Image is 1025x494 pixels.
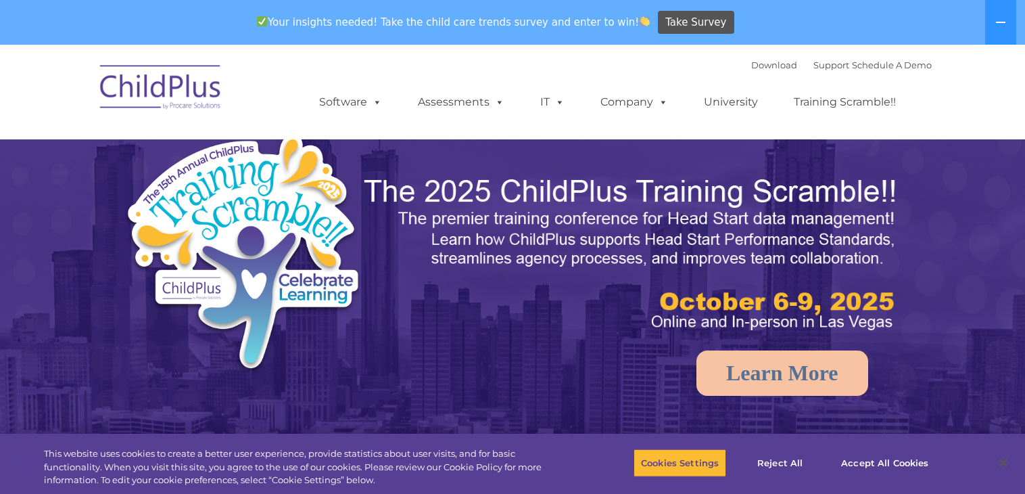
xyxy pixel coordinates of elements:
[988,448,1018,478] button: Close
[93,55,229,123] img: ChildPlus by Procare Solutions
[188,145,245,155] span: Phone number
[751,60,932,70] font: |
[834,449,936,477] button: Accept All Cookies
[634,449,726,477] button: Cookies Settings
[44,447,564,487] div: This website uses cookies to create a better user experience, provide statistics about user visit...
[251,9,656,35] span: Your insights needed! Take the child care trends survey and enter to win!
[188,89,229,99] span: Last name
[665,11,726,35] span: Take Survey
[852,60,932,70] a: Schedule A Demo
[640,16,650,26] img: 👏
[690,89,771,116] a: University
[738,449,822,477] button: Reject All
[813,60,849,70] a: Support
[587,89,682,116] a: Company
[404,89,518,116] a: Assessments
[306,89,396,116] a: Software
[257,16,267,26] img: ✅
[527,89,578,116] a: IT
[780,89,909,116] a: Training Scramble!!
[696,351,868,396] a: Learn More
[658,11,734,35] a: Take Survey
[751,60,797,70] a: Download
